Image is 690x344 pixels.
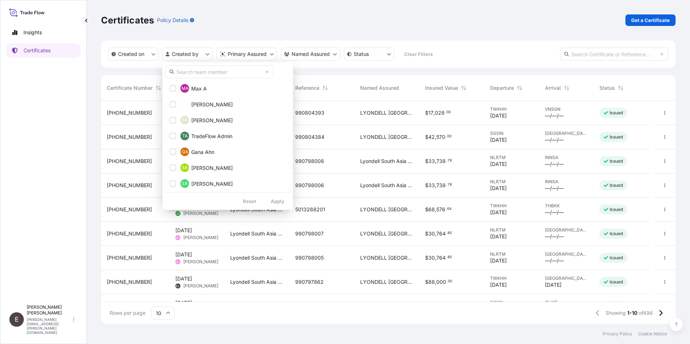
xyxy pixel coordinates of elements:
button: MAMax A [165,81,290,96]
button: SA[PERSON_NAME] [165,176,290,191]
button: GAGana Ahn [165,145,290,159]
span: Gana Ahn [191,149,214,156]
span: [PERSON_NAME] [191,117,233,124]
input: Search team member [165,65,274,78]
div: Select Option [165,81,290,189]
div: createdBy Filter options [162,62,293,210]
button: Reset [237,195,262,207]
span: [PERSON_NAME] [191,101,233,108]
span: SA [182,180,188,187]
span: Max A [191,85,207,92]
button: SA[PERSON_NAME] [165,160,290,175]
span: GA [182,148,188,155]
button: TATradeFlow Admin [165,129,290,143]
span: HA [182,101,188,108]
button: SA[PERSON_NAME] [165,113,290,127]
span: TradeFlow Admin [191,133,232,140]
span: [PERSON_NAME] [191,180,233,188]
span: SA [182,164,188,171]
button: HA[PERSON_NAME] [165,97,290,111]
span: [PERSON_NAME] [191,164,233,172]
button: Apply [265,195,290,207]
span: SA [182,116,188,124]
p: Reset [243,198,256,205]
span: TA [182,132,188,140]
span: MA [182,85,188,92]
p: Apply [271,198,284,205]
